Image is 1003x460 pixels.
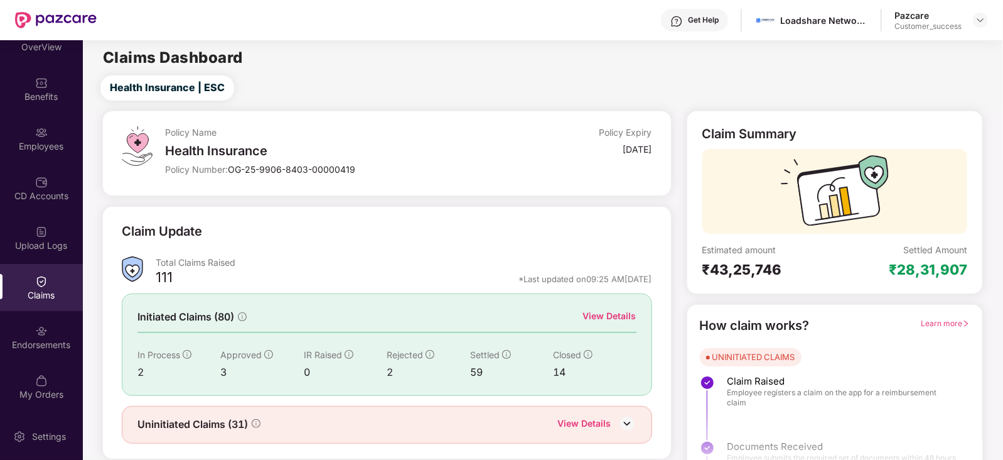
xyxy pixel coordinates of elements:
[35,325,48,337] img: svg+xml;base64,PHN2ZyBpZD0iRW5kb3JzZW1lbnRzIiB4bWxucz0iaHR0cDovL3d3dy53My5vcmcvMjAwMC9zdmciIHdpZH...
[584,350,593,359] span: info-circle
[35,375,48,387] img: svg+xml;base64,PHN2ZyBpZD0iTXlfT3JkZXJzIiBkYXRhLW5hbWU9Ik15IE9yZGVycyIgeG1sbnM9Imh0dHA6Ly93d3cudz...
[137,309,234,325] span: Initiated Claims (80)
[975,15,985,25] img: svg+xml;base64,PHN2ZyBpZD0iRHJvcGRvd24tMzJ4MzIiIHhtbG5zPSJodHRwOi8vd3d3LnczLm9yZy8yMDAwL3N2ZyIgd2...
[15,12,97,28] img: New Pazcare Logo
[35,126,48,139] img: svg+xml;base64,PHN2ZyBpZD0iRW1wbG95ZWVzIiB4bWxucz0iaHR0cDovL3d3dy53My5vcmcvMjAwMC9zdmciIHdpZHRoPS...
[502,350,511,359] span: info-circle
[700,375,715,390] img: svg+xml;base64,PHN2ZyBpZD0iU3RlcC1Eb25lLTMyeDMyIiB4bWxucz0iaHR0cDovL3d3dy53My5vcmcvMjAwMC9zdmciIH...
[894,21,962,31] div: Customer_success
[156,256,652,268] div: Total Claims Raised
[137,364,220,380] div: 2
[712,351,795,363] div: UNINITIATED CLAIMS
[702,261,835,278] div: ₹43,25,746
[387,364,469,380] div: 2
[426,350,434,359] span: info-circle
[623,143,652,155] div: [DATE]
[519,273,652,285] div: *Last updated on 09:25 AM[DATE]
[702,126,797,141] div: Claim Summary
[618,414,636,433] img: DownIcon
[781,155,889,234] img: svg+xml;base64,PHN2ZyB3aWR0aD0iMTcyIiBoZWlnaHQ9IjExMyIgdmlld0JveD0iMCAwIDE3MiAxMTMiIGZpbGw9Im5vbm...
[387,349,423,360] span: Rejected
[727,375,957,388] span: Claim Raised
[35,275,48,288] img: svg+xml;base64,PHN2ZyBpZD0iQ2xhaW0iIHhtbG5zPSJodHRwOi8vd3d3LnczLm9yZy8yMDAwL3N2ZyIgd2lkdGg9IjIwIi...
[670,15,683,28] img: svg+xml;base64,PHN2ZyBpZD0iSGVscC0zMngzMiIgeG1sbnM9Imh0dHA6Ly93d3cudzMub3JnLzIwMDAvc3ZnIiB3aWR0aD...
[756,11,775,30] img: 1629197545249.jpeg
[13,430,26,443] img: svg+xml;base64,PHN2ZyBpZD0iU2V0dGluZy0yMHgyMCIgeG1sbnM9Imh0dHA6Ly93d3cudzMub3JnLzIwMDAvc3ZnIiB3aW...
[688,15,719,25] div: Get Help
[103,50,243,65] h2: Claims Dashboard
[156,268,173,290] div: 111
[183,350,191,359] span: info-circle
[894,9,962,21] div: Pazcare
[470,364,553,380] div: 59
[122,126,153,166] img: svg+xml;base64,PHN2ZyB4bWxucz0iaHR0cDovL3d3dy53My5vcmcvMjAwMC9zdmciIHdpZHRoPSI0OS4zMiIgaGVpZ2h0PS...
[220,364,303,380] div: 3
[702,244,835,256] div: Estimated amount
[599,126,652,138] div: Policy Expiry
[100,75,234,101] button: Health Insurance | ESC
[264,350,273,359] span: info-circle
[35,176,48,189] img: svg+xml;base64,PHN2ZyBpZD0iQ0RfQWNjb3VudHMiIGRhdGEtbmFtZT0iQ0QgQWNjb3VudHMiIHhtbG5zPSJodHRwOi8vd3...
[700,316,810,336] div: How claim works?
[238,312,247,321] span: info-circle
[122,256,143,282] img: ClaimsSummaryIcon
[962,320,970,327] span: right
[553,364,636,380] div: 14
[727,388,957,408] span: Employee registers a claim on the app for a reimbursement claim
[583,309,636,323] div: View Details
[553,349,581,360] span: Closed
[558,417,611,433] div: View Details
[470,349,500,360] span: Settled
[137,349,180,360] span: In Process
[165,143,490,158] div: Health Insurance
[165,126,490,138] div: Policy Name
[889,261,967,278] div: ₹28,31,907
[110,80,225,96] span: Health Insurance | ESC
[28,430,70,443] div: Settings
[903,244,967,256] div: Settled Amount
[780,14,868,26] div: Loadshare Networks Pvt Ltd
[220,349,262,360] span: Approved
[304,349,342,360] span: IR Raised
[252,419,260,428] span: info-circle
[35,226,48,238] img: svg+xml;base64,PHN2ZyBpZD0iVXBsb2FkX0xvZ3MiIGRhdGEtbmFtZT0iVXBsb2FkIExvZ3MiIHhtbG5zPSJodHRwOi8vd3...
[137,417,248,432] span: Uninitiated Claims (31)
[35,77,48,89] img: svg+xml;base64,PHN2ZyBpZD0iQmVuZWZpdHMiIHhtbG5zPSJodHRwOi8vd3d3LnczLm9yZy8yMDAwL3N2ZyIgd2lkdGg9Ij...
[345,350,353,359] span: info-circle
[122,222,202,241] div: Claim Update
[304,364,387,380] div: 0
[165,163,490,175] div: Policy Number:
[921,319,970,328] span: Learn more
[228,164,355,175] span: OG-25-9906-8403-00000419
